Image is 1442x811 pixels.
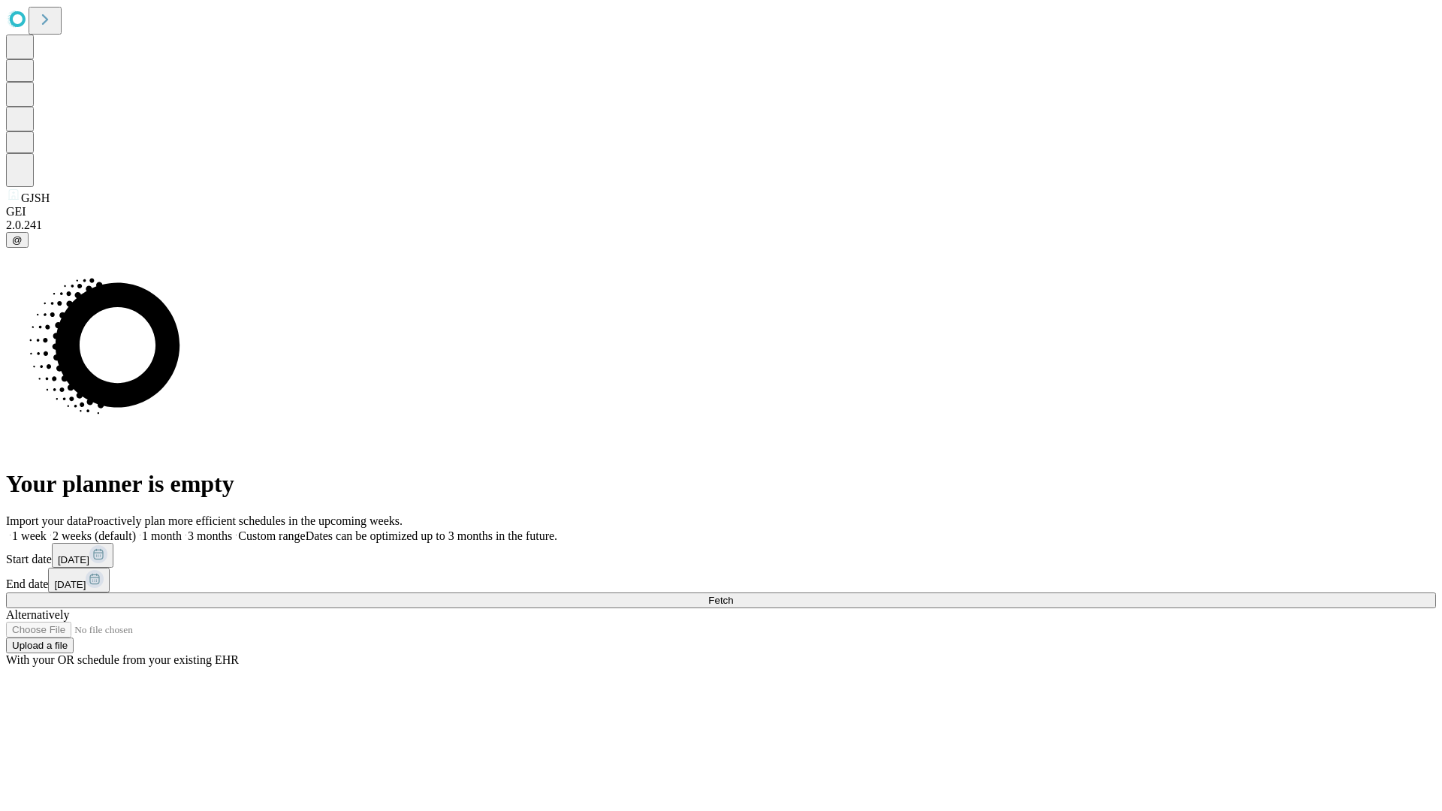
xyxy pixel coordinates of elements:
span: [DATE] [54,579,86,590]
span: 1 month [142,529,182,542]
span: Import your data [6,514,87,527]
span: Fetch [708,595,733,606]
span: 2 weeks (default) [53,529,136,542]
span: 3 months [188,529,232,542]
div: Start date [6,543,1436,568]
button: Upload a file [6,638,74,653]
span: [DATE] [58,554,89,565]
span: Proactively plan more efficient schedules in the upcoming weeks. [87,514,403,527]
span: @ [12,234,23,246]
span: Custom range [238,529,305,542]
div: 2.0.241 [6,219,1436,232]
div: End date [6,568,1436,592]
span: Dates can be optimized up to 3 months in the future. [306,529,557,542]
h1: Your planner is empty [6,470,1436,498]
button: Fetch [6,592,1436,608]
button: @ [6,232,29,248]
div: GEI [6,205,1436,219]
span: 1 week [12,529,47,542]
span: GJSH [21,191,50,204]
span: With your OR schedule from your existing EHR [6,653,239,666]
span: Alternatively [6,608,69,621]
button: [DATE] [48,568,110,592]
button: [DATE] [52,543,113,568]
